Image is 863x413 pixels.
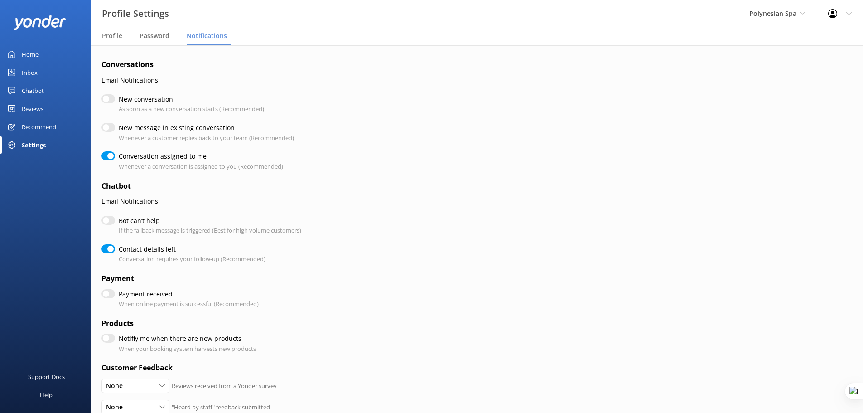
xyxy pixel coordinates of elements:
p: Whenever a conversation is assigned to you (Recommended) [119,162,283,171]
p: Whenever a customer replies back to your team (Recommended) [119,133,294,143]
h4: Payment [101,273,554,285]
p: Email Notifications [101,196,554,206]
p: When online payment is successful (Recommended) [119,299,259,309]
p: If the fallback message is triggered (Best for high volume customers) [119,226,301,235]
div: Chatbot [22,82,44,100]
div: Help [40,386,53,404]
label: New conversation [119,94,260,104]
label: Bot can’t help [119,216,297,226]
h4: Customer Feedback [101,362,554,374]
p: "Heard by staff" feedback submitted [172,403,270,412]
span: Notifications [187,31,227,40]
h3: Profile Settings [102,6,169,21]
label: Notifiy me when there are new products [119,334,251,344]
div: Recommend [22,118,56,136]
span: None [106,381,128,391]
label: New message in existing conversation [119,123,289,133]
span: Password [140,31,169,40]
label: Conversation assigned to me [119,151,279,161]
img: yonder-white-logo.png [14,15,66,30]
span: Polynesian Spa [749,9,796,18]
span: Profile [102,31,122,40]
div: Reviews [22,100,43,118]
h4: Conversations [101,59,554,71]
p: Reviews received from a Yonder survey [172,381,277,391]
h4: Chatbot [101,180,554,192]
h4: Products [101,318,554,330]
p: When your booking system harvests new products [119,344,256,354]
label: Contact details left [119,244,261,254]
p: As soon as a new conversation starts (Recommended) [119,104,264,114]
p: Email Notifications [101,75,554,85]
label: Payment received [119,289,254,299]
div: Inbox [22,63,38,82]
span: None [106,402,128,412]
p: Conversation requires your follow-up (Recommended) [119,254,265,264]
div: Settings [22,136,46,154]
div: Support Docs [28,368,65,386]
div: Home [22,45,39,63]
